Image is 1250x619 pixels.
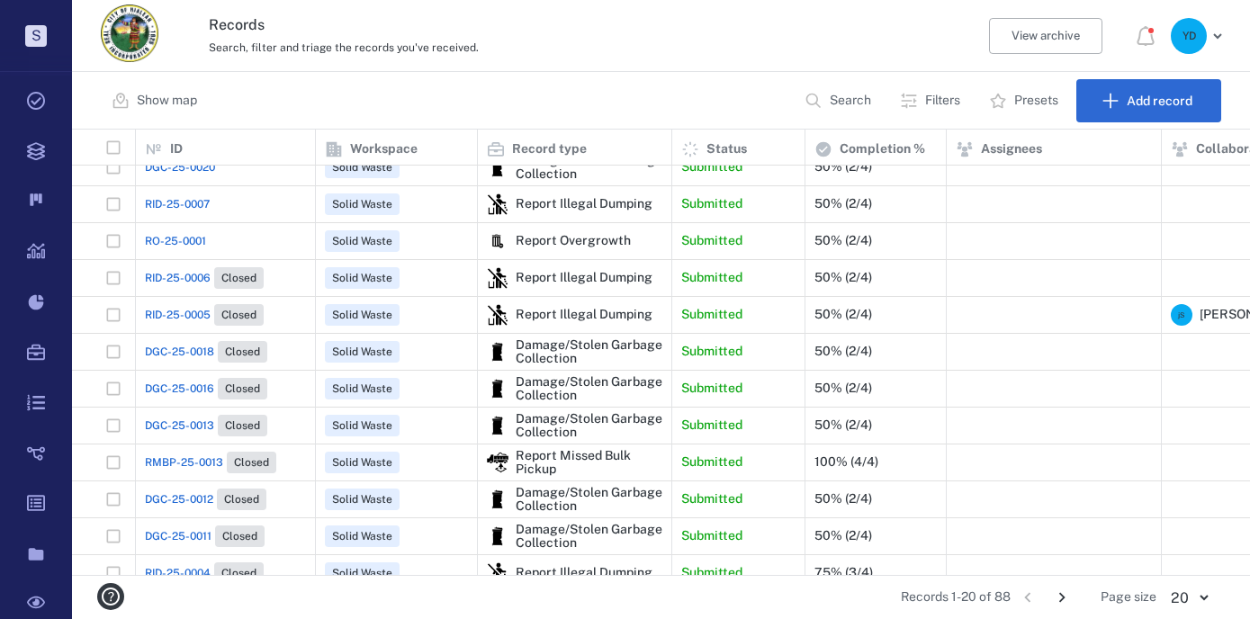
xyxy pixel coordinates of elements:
p: Submitted [681,453,742,471]
span: Closed [220,492,263,507]
img: icon Report Missed Bulk Pickup [487,452,508,473]
p: ID [170,140,183,158]
p: Submitted [681,306,742,324]
a: RO-25-0001 [145,233,206,249]
span: Solid Waste [328,455,396,471]
div: Damage/Stolen Garbage Collection [487,489,508,510]
a: RID-25-0005Closed [145,304,264,326]
div: 100% (4/4) [814,455,878,469]
a: RID-25-0007 [145,196,210,212]
div: Damage/Stolen Garbage Collection [487,378,508,399]
p: S [25,25,47,47]
img: icon Report Illegal Dumping [487,562,508,584]
span: DGC-25-0012 [145,491,213,507]
div: Report Illegal Dumping [516,197,652,211]
button: Presets [978,79,1073,122]
p: Submitted [681,343,742,361]
span: Closed [219,529,261,544]
a: DGC-25-0016Closed [145,378,267,399]
img: icon Damage/Stolen Garbage Collection [487,525,508,547]
p: Submitted [681,158,742,176]
p: Submitted [681,417,742,435]
div: Report Illegal Dumping [516,308,652,321]
div: Damage/Stolen Garbage Collection [487,341,508,363]
span: Closed [230,455,273,471]
span: DGC-25-0016 [145,381,214,397]
div: Report Overgrowth [487,230,508,252]
div: Damage/Stolen Garbage Collection [516,375,662,403]
span: Solid Waste [328,160,396,175]
p: Workspace [350,140,418,158]
div: 50% (2/4) [814,345,872,358]
p: Search [830,92,871,110]
span: Solid Waste [328,234,396,249]
div: Damage/Stolen Garbage Collection [516,338,662,366]
div: Report Illegal Dumping [516,271,652,284]
a: DGC-25-0011Closed [145,525,265,547]
p: Assignees [981,140,1042,158]
span: Solid Waste [328,492,396,507]
span: Closed [221,381,264,397]
nav: pagination navigation [1011,583,1079,612]
img: icon Report Illegal Dumping [487,304,508,326]
button: Add record [1076,79,1221,122]
div: 50% (2/4) [814,418,872,432]
span: DGC-25-0013 [145,417,214,434]
span: RMBP-25-0013 [145,454,223,471]
div: Report Missed Bulk Pickup [487,452,508,473]
button: YD [1171,18,1228,54]
div: 50% (2/4) [814,160,872,174]
span: Solid Waste [328,529,396,544]
div: 50% (2/4) [814,197,872,211]
span: DGC-25-0011 [145,528,211,544]
img: City of Hialeah logo [101,4,158,62]
img: icon Damage/Stolen Garbage Collection [487,157,508,178]
img: icon Damage/Stolen Garbage Collection [487,489,508,510]
div: Report Overgrowth [516,234,631,247]
p: Show map [137,92,197,110]
div: 50% (2/4) [814,308,872,321]
div: 50% (2/4) [814,234,872,247]
img: icon Damage/Stolen Garbage Collection [487,378,508,399]
div: Damage/Stolen Garbage Collection [487,525,508,547]
div: Damage/Stolen Garbage Collection [516,486,662,514]
span: RID-25-0005 [145,307,211,323]
span: Solid Waste [328,308,396,323]
div: 50% (2/4) [814,381,872,395]
p: Submitted [681,232,742,250]
a: RMBP-25-0013Closed [145,452,276,473]
span: Page size [1101,588,1156,606]
button: Go to next page [1048,583,1076,612]
a: DGC-25-0020 [145,159,215,175]
span: Solid Waste [328,197,396,212]
img: icon Damage/Stolen Garbage Collection [487,341,508,363]
span: Solid Waste [328,345,396,360]
p: Completion % [840,140,925,158]
img: icon Report Illegal Dumping [487,193,508,215]
div: j S [1171,304,1192,326]
span: Closed [218,308,260,323]
div: 75% (3/4) [814,566,873,579]
span: Closed [218,566,260,581]
a: DGC-25-0012Closed [145,489,266,510]
div: Damage/Stolen Garbage Collection [487,415,508,436]
div: Damage/Stolen Garbage Collection [516,523,662,551]
div: Report Missed Bulk Pickup [516,449,662,477]
p: Submitted [681,564,742,582]
span: Records 1-20 of 88 [901,588,1011,606]
div: 50% (2/4) [814,271,872,284]
img: icon Damage/Stolen Garbage Collection [487,415,508,436]
p: Presets [1014,92,1058,110]
span: Solid Waste [328,566,396,581]
button: help [90,576,131,617]
div: 20 [1156,588,1221,608]
span: Search, filter and triage the records you've received. [209,41,479,54]
div: Report Illegal Dumping [487,193,508,215]
div: Report Illegal Dumping [487,562,508,584]
span: Solid Waste [328,418,396,434]
button: Filters [889,79,975,122]
div: Y D [1171,18,1207,54]
div: Damage/Stolen Garbage Collection [487,157,508,178]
